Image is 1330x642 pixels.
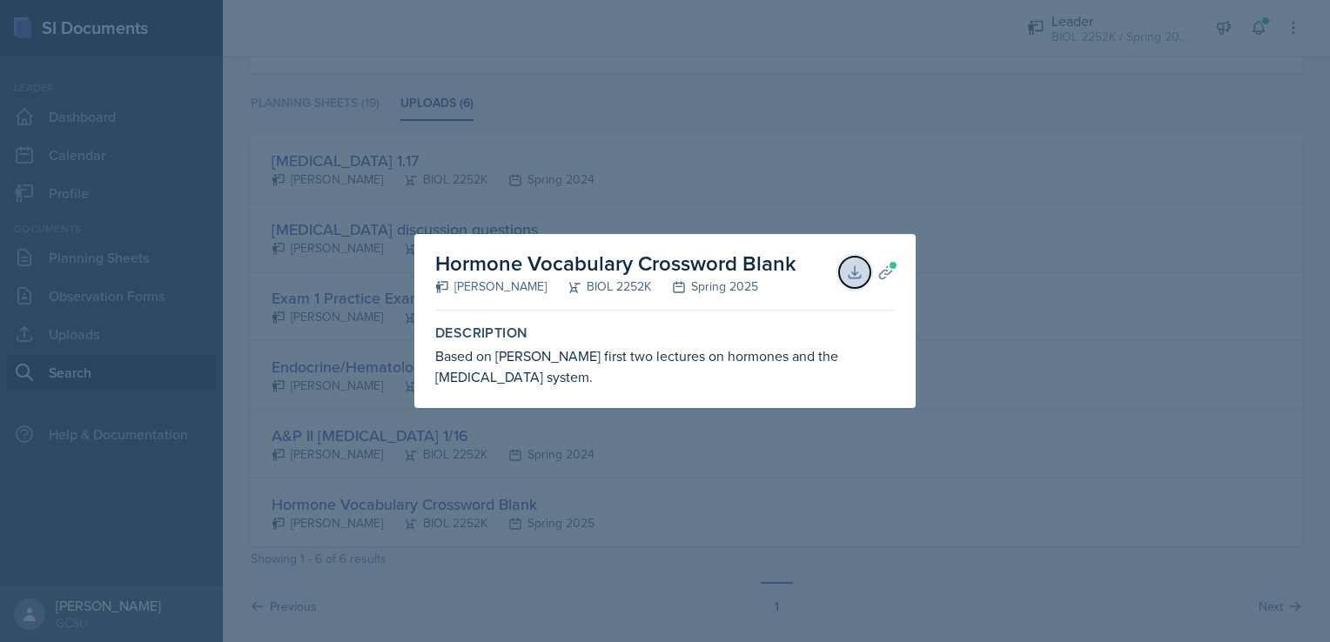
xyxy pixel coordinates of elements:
div: [PERSON_NAME] [435,278,547,296]
div: BIOL 2252K [547,278,651,296]
h2: Hormone Vocabulary Crossword Blank [435,248,796,279]
div: Spring 2025 [651,278,758,296]
label: Description [435,324,895,342]
div: Based on [PERSON_NAME] first two lectures on hormones and the [MEDICAL_DATA] system. [435,345,895,387]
